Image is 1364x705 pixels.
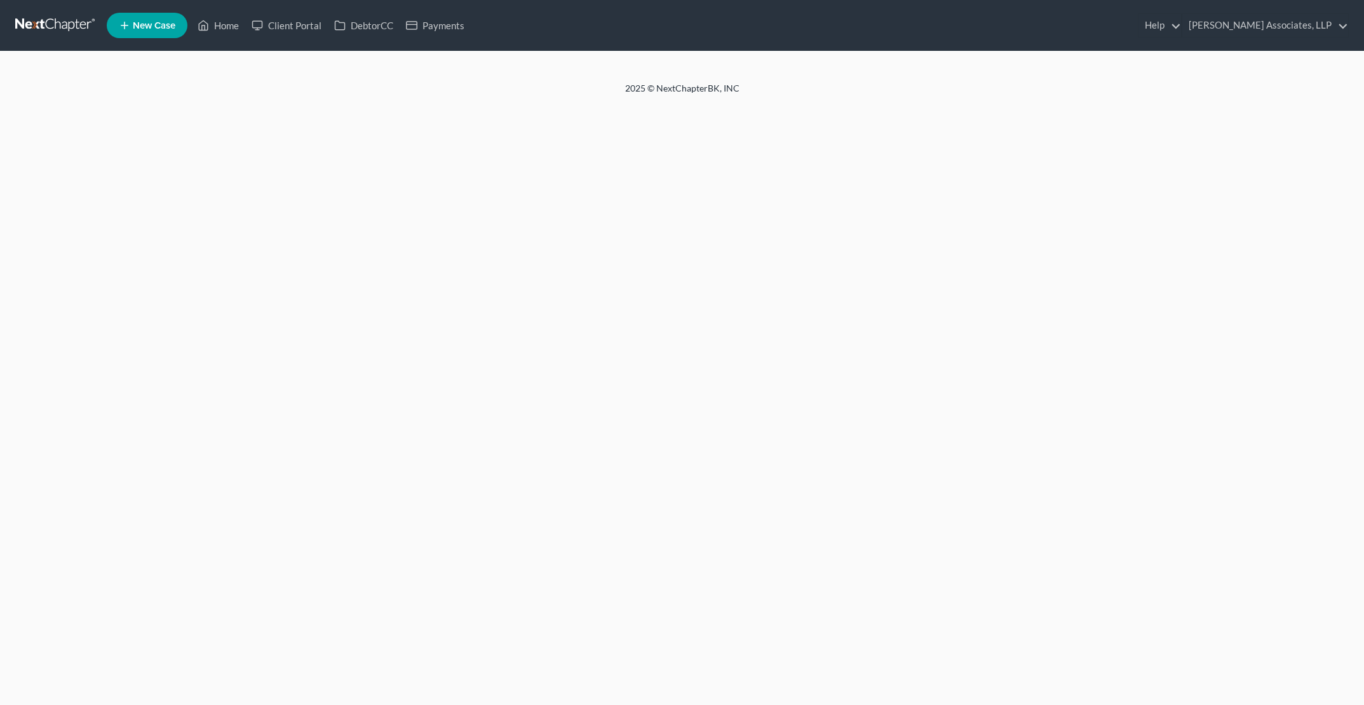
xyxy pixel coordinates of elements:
[320,82,1044,105] div: 2025 © NextChapterBK, INC
[400,14,471,37] a: Payments
[191,14,245,37] a: Home
[245,14,328,37] a: Client Portal
[1182,14,1348,37] a: [PERSON_NAME] Associates, LLP
[107,13,187,38] new-legal-case-button: New Case
[1138,14,1181,37] a: Help
[328,14,400,37] a: DebtorCC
